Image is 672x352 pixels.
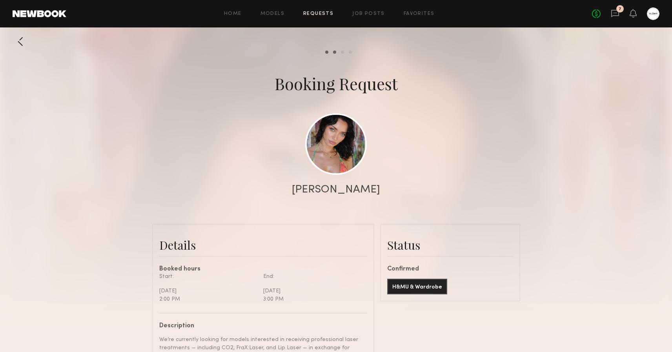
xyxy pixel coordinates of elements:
a: Models [260,11,284,16]
a: Favorites [404,11,435,16]
div: End: [263,272,361,281]
a: Job Posts [352,11,385,16]
div: 7 [619,7,621,11]
div: 3:00 PM [263,295,361,303]
div: Booked hours [159,266,367,272]
div: [DATE] [159,287,257,295]
button: H&MU & Wardrobe [387,279,447,294]
a: Home [224,11,242,16]
div: Start: [159,272,257,281]
a: Requests [303,11,333,16]
div: [DATE] [263,287,361,295]
div: Status [387,237,513,253]
div: [PERSON_NAME] [292,184,380,195]
div: 2:00 PM [159,295,257,303]
div: Description [159,323,361,329]
div: Details [159,237,367,253]
div: Booking Request [275,73,398,94]
a: 7 [611,9,619,19]
div: Confirmed [387,266,513,272]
